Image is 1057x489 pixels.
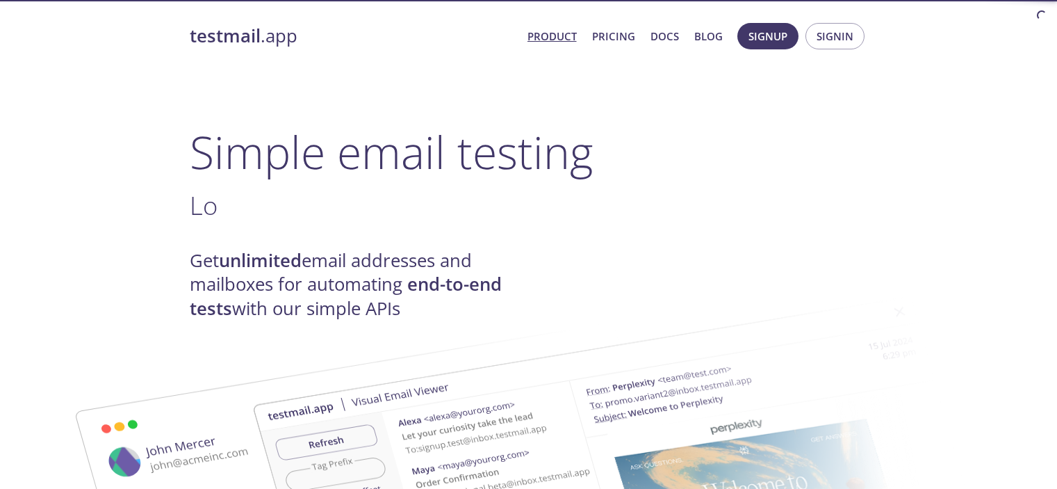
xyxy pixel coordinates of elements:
[190,24,516,48] a: testmail.app
[694,27,723,45] a: Blog
[527,27,577,45] a: Product
[592,27,635,45] a: Pricing
[650,27,679,45] a: Docs
[190,125,868,179] h1: Simple email testing
[805,23,865,49] button: Signin
[190,188,218,223] span: Lo
[748,27,787,45] span: Signup
[190,249,529,321] h4: Get email addresses and mailboxes for automating with our simple APIs
[190,24,261,48] strong: testmail
[190,272,502,320] strong: end-to-end tests
[219,248,302,273] strong: unlimited
[817,27,853,45] span: Signin
[737,23,798,49] button: Signup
